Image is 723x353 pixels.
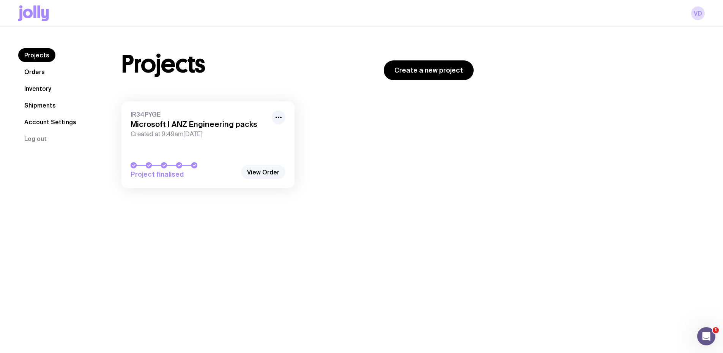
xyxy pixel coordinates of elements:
h1: Projects [121,52,205,76]
h3: Microsoft | ANZ Engineering packs [131,120,267,129]
span: IR34PYGE [131,111,267,118]
a: Account Settings [18,115,82,129]
a: Projects [18,48,55,62]
a: View Order [241,165,285,179]
span: Project finalised [131,170,237,179]
a: Create a new project [384,60,474,80]
iframe: Intercom live chat [697,327,715,345]
span: 1 [713,327,719,333]
a: VD [691,6,705,20]
a: IR34PYGEMicrosoft | ANZ Engineering packsCreated at 9:49am[DATE]Project finalised [121,101,295,188]
a: Orders [18,65,51,79]
a: Shipments [18,98,62,112]
span: Created at 9:49am[DATE] [131,130,267,138]
button: Log out [18,132,53,146]
a: Inventory [18,82,57,95]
